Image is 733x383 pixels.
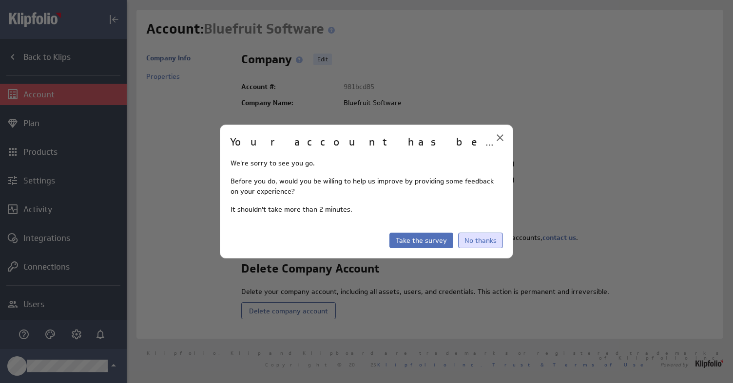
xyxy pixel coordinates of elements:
p: We're sorry to see you go. [231,158,502,168]
button: Take the survey [389,233,453,248]
div: Close [492,129,508,146]
h2: Your account has been scheduled for deletion [230,135,500,150]
span: Take the survey [396,236,447,245]
p: Before you do, would you be willing to help us improve by providing some feedback on your experie... [231,176,502,197]
button: No thanks [458,233,503,248]
p: It shouldn't take more than 2 minutes. [231,204,502,215]
span: No thanks [464,236,497,245]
